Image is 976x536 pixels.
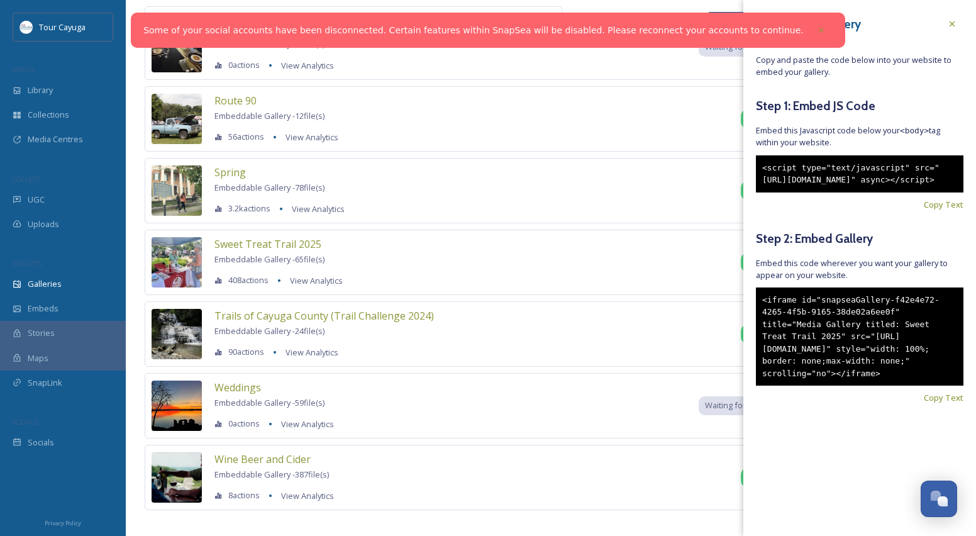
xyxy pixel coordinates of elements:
[286,131,338,143] span: View Analytics
[214,309,434,323] span: Trails of Cayuga County (Trail Challenge 2024)
[28,84,53,96] span: Library
[228,59,260,71] span: 0 actions
[286,201,345,216] a: View Analytics
[284,273,343,288] a: View Analytics
[13,65,35,74] span: MEDIA
[214,381,261,394] span: Weddings
[13,259,42,268] span: WIDGETS
[228,346,264,358] span: 90 actions
[152,237,202,288] img: 12fa8296-dd88-4d4e-835d-9912694f95db.jpg
[281,418,334,430] span: View Analytics
[152,381,202,431] img: e5548b5f-0179-4e06-a900-5a89e08d6992.jpg
[214,94,257,108] span: Route 90
[756,125,963,148] span: Embed this Javascript code below your tag within your website.
[756,230,963,248] h5: Step 2: Embed Gallery
[143,24,804,37] a: Some of your social accounts have been disconnected. Certain features within SnapSea will be disa...
[214,254,324,265] span: Embeddable Gallery - 65 file(s)
[292,203,345,215] span: View Analytics
[275,488,334,503] a: View Analytics
[756,54,963,78] span: Copy and paste the code below into your website to embed your gallery.
[214,325,324,337] span: Embeddable Gallery - 24 file(s)
[756,257,963,281] span: Embed this code wherever you want your gallery to appear on your website.
[286,347,338,358] span: View Analytics
[152,452,202,503] img: f5c274c3-3827-4154-acea-7caee46691b3.jpg
[921,481,957,517] button: Open Chat
[28,327,55,339] span: Stories
[39,21,86,33] span: Tour Cayuga
[174,7,459,35] input: Search your library
[45,519,81,527] span: Privacy Policy
[708,12,771,30] a: What's New
[20,21,33,33] img: download.jpeg
[28,109,69,121] span: Collections
[28,352,48,364] span: Maps
[482,8,555,33] a: View all files
[214,397,324,408] span: Embeddable Gallery - 59 file(s)
[279,130,338,145] a: View Analytics
[281,490,334,501] span: View Analytics
[28,303,58,315] span: Embeds
[228,203,270,215] span: 3.2k actions
[152,165,202,216] img: e62f3a47-78a0-488a-b2bf-f3ee88942406.jpg
[152,94,202,144] img: e73b9ac6-efd9-4411-9cd9-9f713ee658ca.jpg
[214,110,324,121] span: Embeddable Gallery - 12 file(s)
[275,416,334,432] a: View Analytics
[900,126,929,135] span: <body>
[279,345,338,360] a: View Analytics
[28,278,62,290] span: Galleries
[924,392,963,404] span: Copy Text
[13,417,38,427] span: SOCIALS
[13,174,40,184] span: COLLECT
[28,218,59,230] span: Uploads
[705,399,773,411] span: Waiting for Events
[756,288,963,386] div: <iframe id="snapseaGallery-f42e4e72-4265-4f5b-9165-38de02a6ee0f" title="Media Gallery titled: Swe...
[214,165,246,179] span: Spring
[45,515,81,530] a: Privacy Policy
[924,199,963,211] span: Copy Text
[290,275,343,286] span: View Analytics
[275,58,334,73] a: View Analytics
[28,377,62,389] span: SnapLink
[28,437,54,449] span: Socials
[28,194,45,206] span: UGC
[228,418,260,430] span: 0 actions
[214,237,321,251] span: Sweet Treat Trail 2025
[228,274,269,286] span: 408 actions
[228,131,264,143] span: 56 actions
[214,182,324,193] span: Embeddable Gallery - 78 file(s)
[281,60,334,71] span: View Analytics
[756,97,963,115] h5: Step 1: Embed JS Code
[214,469,329,480] span: Embeddable Gallery - 387 file(s)
[214,452,311,466] span: Wine Beer and Cider
[28,133,83,145] span: Media Centres
[228,489,260,501] span: 8 actions
[152,309,202,359] img: 0054ad91-1920-4427-bb8f-6a559d9e730c.jpg
[756,155,963,193] div: <script type="text/javascript" src="[URL][DOMAIN_NAME]" async></script>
